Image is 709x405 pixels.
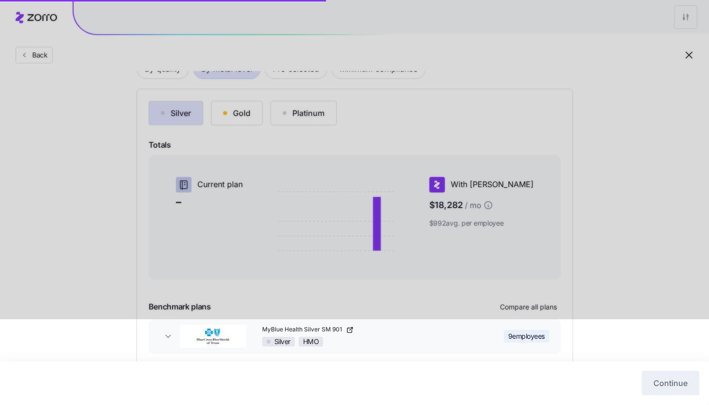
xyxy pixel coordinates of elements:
span: Continue [653,377,688,389]
button: Blue Cross and Blue Shield of TexasMyBlue Health Silver SM 901SilverHMO9employees [149,319,561,354]
button: Continue [642,371,699,395]
span: MyBlue Health Silver SM 901 [262,326,344,334]
span: HMO [303,337,319,346]
span: 9 employees [508,331,545,341]
a: MyBlue Health Silver SM 901 [262,326,473,334]
span: Silver [274,337,290,346]
img: Blue Cross and Blue Shield of Texas [180,325,247,348]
